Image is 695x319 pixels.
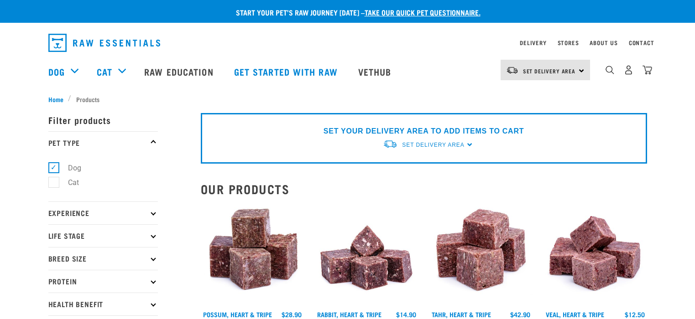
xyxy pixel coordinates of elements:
[365,10,481,14] a: take our quick pet questionnaire.
[48,224,158,247] p: Life Stage
[201,203,304,307] img: 1067 Possum Heart Tripe Mix 01
[48,34,160,52] img: Raw Essentials Logo
[41,30,654,56] nav: dropdown navigation
[48,270,158,293] p: Protein
[53,162,85,174] label: Dog
[606,66,614,74] img: home-icon-1@2x.png
[282,311,302,318] div: $28.90
[201,182,647,196] h2: Our Products
[429,203,533,307] img: Tahr Heart Tripe Mix 01
[643,65,652,75] img: home-icon@2x.png
[48,131,158,154] p: Pet Type
[558,41,579,44] a: Stores
[543,203,647,307] img: Cubes
[48,108,158,131] p: Filter products
[48,247,158,270] p: Breed Size
[48,94,647,104] nav: breadcrumbs
[135,53,225,90] a: Raw Education
[629,41,654,44] a: Contact
[510,311,530,318] div: $42.90
[625,311,645,318] div: $12.50
[402,142,464,148] span: Set Delivery Area
[53,177,83,188] label: Cat
[523,69,576,72] span: Set Delivery Area
[48,65,65,78] a: Dog
[225,53,349,90] a: Get started with Raw
[48,293,158,315] p: Health Benefit
[520,41,546,44] a: Delivery
[48,94,63,104] span: Home
[506,66,518,74] img: van-moving.png
[396,311,416,318] div: $14.90
[48,94,68,104] a: Home
[97,65,112,78] a: Cat
[349,53,403,90] a: Vethub
[624,65,633,75] img: user.png
[315,203,418,307] img: 1175 Rabbit Heart Tripe Mix 01
[383,139,397,149] img: van-moving.png
[324,126,524,137] p: SET YOUR DELIVERY AREA TO ADD ITEMS TO CART
[590,41,617,44] a: About Us
[48,201,158,224] p: Experience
